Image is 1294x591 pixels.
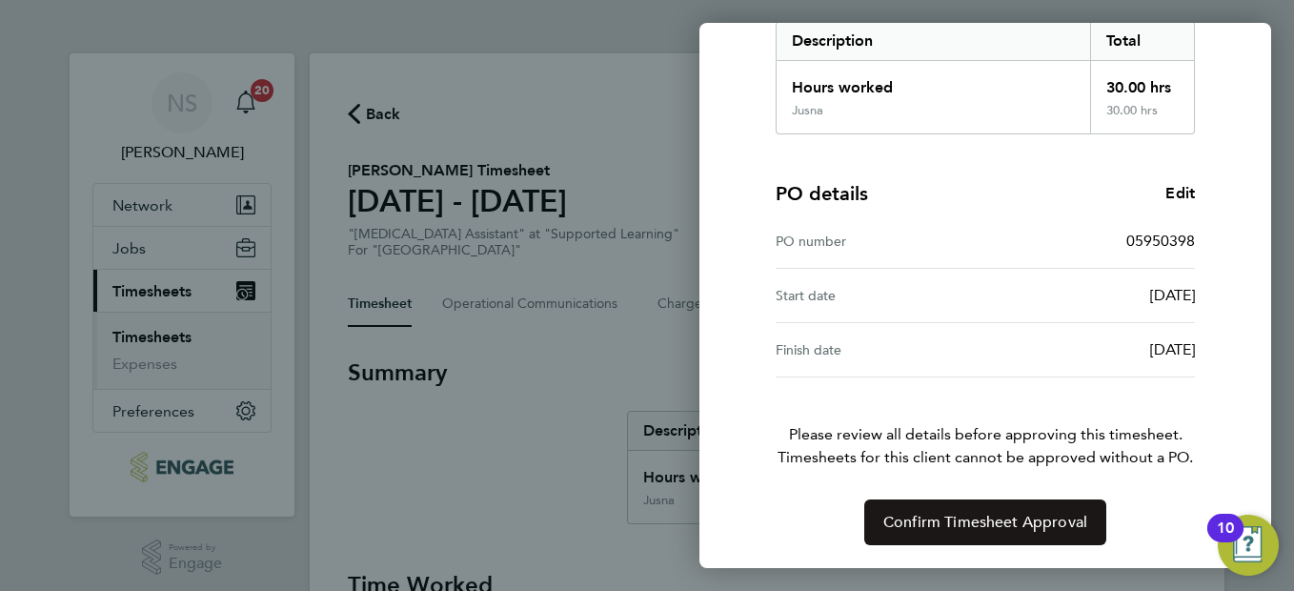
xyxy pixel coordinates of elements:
[1090,22,1195,60] div: Total
[1090,61,1195,103] div: 30.00 hrs
[792,103,823,118] div: Jusna
[776,180,868,207] h4: PO details
[883,513,1087,532] span: Confirm Timesheet Approval
[864,499,1106,545] button: Confirm Timesheet Approval
[777,61,1090,103] div: Hours worked
[1090,103,1195,133] div: 30.00 hrs
[776,230,985,253] div: PO number
[1165,182,1195,205] a: Edit
[1165,184,1195,202] span: Edit
[985,338,1195,361] div: [DATE]
[753,377,1218,469] p: Please review all details before approving this timesheet.
[985,284,1195,307] div: [DATE]
[776,284,985,307] div: Start date
[776,338,985,361] div: Finish date
[1218,515,1279,576] button: Open Resource Center, 10 new notifications
[776,21,1195,134] div: Summary of 22 - 28 Sep 2025
[1217,528,1234,553] div: 10
[777,22,1090,60] div: Description
[753,446,1218,469] span: Timesheets for this client cannot be approved without a PO.
[1126,232,1195,250] span: 05950398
